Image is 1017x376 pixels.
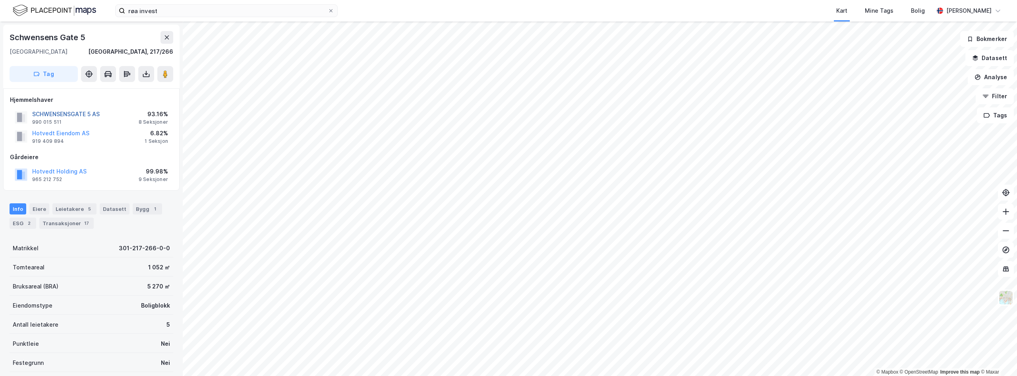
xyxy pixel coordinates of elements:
[139,176,168,183] div: 9 Seksjoner
[139,167,168,176] div: 99.98%
[119,244,170,253] div: 301-217-266-0-0
[13,282,58,291] div: Bruksareal (BRA)
[965,50,1014,66] button: Datasett
[166,320,170,329] div: 5
[10,31,87,44] div: Schwensens Gate 5
[32,138,64,144] div: 919 409 894
[911,6,925,16] div: Bolig
[998,290,1013,305] img: Z
[145,129,168,138] div: 6.82%
[13,339,39,349] div: Punktleie
[85,205,93,213] div: 5
[10,218,36,229] div: ESG
[133,203,162,214] div: Bygg
[876,369,898,375] a: Mapbox
[161,339,170,349] div: Nei
[88,47,173,56] div: [GEOGRAPHIC_DATA], 217/266
[13,358,44,368] div: Festegrunn
[39,218,94,229] div: Transaksjoner
[25,219,33,227] div: 2
[10,203,26,214] div: Info
[977,107,1014,123] button: Tags
[946,6,992,16] div: [PERSON_NAME]
[145,138,168,144] div: 1 Seksjon
[148,263,170,272] div: 1 052 ㎡
[13,301,52,310] div: Eiendomstype
[32,176,62,183] div: 965 212 752
[865,6,893,16] div: Mine Tags
[139,119,168,125] div: 8 Seksjoner
[976,88,1014,104] button: Filter
[13,4,96,18] img: logo.f888ab2527a4732fd821a326f86c7f29.svg
[13,244,39,253] div: Matrikkel
[139,109,168,119] div: 93.16%
[10,152,173,162] div: Gårdeiere
[32,119,62,125] div: 990 015 511
[52,203,97,214] div: Leietakere
[125,5,328,17] input: Søk på adresse, matrikkel, gårdeiere, leietakere eller personer
[141,301,170,310] div: Boligblokk
[161,358,170,368] div: Nei
[100,203,130,214] div: Datasett
[13,263,44,272] div: Tomteareal
[10,47,68,56] div: [GEOGRAPHIC_DATA]
[10,66,78,82] button: Tag
[151,205,159,213] div: 1
[900,369,938,375] a: OpenStreetMap
[83,219,91,227] div: 17
[10,95,173,105] div: Hjemmelshaver
[940,369,980,375] a: Improve this map
[977,338,1017,376] iframe: Chat Widget
[960,31,1014,47] button: Bokmerker
[29,203,49,214] div: Eiere
[836,6,847,16] div: Kart
[13,320,58,329] div: Antall leietakere
[968,69,1014,85] button: Analyse
[147,282,170,291] div: 5 270 ㎡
